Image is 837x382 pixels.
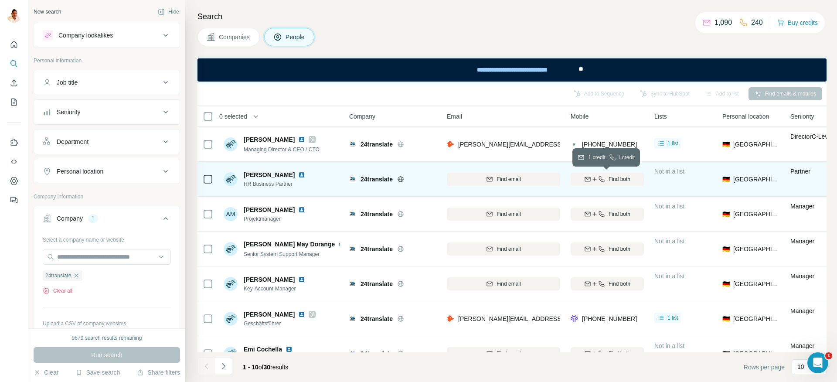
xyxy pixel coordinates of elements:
[34,57,180,65] p: Personal information
[609,210,630,218] span: Find both
[34,193,180,201] p: Company information
[582,141,637,148] span: [PHONE_NUMBER]
[497,210,521,218] span: Find email
[34,8,61,16] div: New search
[244,180,309,188] span: HR Business Partner
[34,131,180,152] button: Department
[244,251,320,257] span: Senior System Support Manager
[797,362,804,371] p: 10
[224,277,238,291] img: Avatar
[497,245,521,253] span: Find email
[197,10,827,23] h4: Search
[571,140,578,149] img: provider contactout logo
[298,171,305,178] img: LinkedIn logo
[349,176,356,183] img: Logo of 24translate
[34,102,180,123] button: Seniority
[244,320,316,327] span: Geschäftsführer
[7,173,21,189] button: Dashboard
[733,280,780,288] span: [GEOGRAPHIC_DATA]
[609,280,630,288] span: Find both
[777,17,818,29] button: Buy credits
[7,56,21,72] button: Search
[790,307,814,314] span: Manager
[733,314,780,323] span: [GEOGRAPHIC_DATA]
[654,168,684,175] span: Not in a list
[244,240,335,249] span: [PERSON_NAME] May Dorange
[744,363,785,372] span: Rows per page
[57,108,80,116] div: Seniority
[715,17,732,28] p: 1,090
[361,349,393,358] span: 24translate
[361,280,393,288] span: 24translate
[43,320,171,327] p: Upload a CSV of company websites.
[244,205,295,214] span: [PERSON_NAME]
[7,154,21,170] button: Use Surfe API
[654,112,667,121] span: Lists
[361,314,393,323] span: 24translate
[571,112,589,121] span: Mobile
[790,342,814,349] span: Manager
[197,58,827,82] iframe: Banner
[224,242,238,256] img: Avatar
[447,208,560,221] button: Find email
[34,208,180,232] button: Company1
[57,78,78,87] div: Job title
[338,241,342,248] img: LinkedIn logo
[88,215,98,222] div: 1
[733,175,780,184] span: [GEOGRAPHIC_DATA]
[264,364,271,371] span: 30
[447,277,560,290] button: Find email
[361,140,393,149] span: 24translate
[7,9,21,23] img: Avatar
[790,203,814,210] span: Manager
[45,272,71,280] span: 24translate
[807,352,828,373] iframe: Intercom live chat
[447,347,560,360] button: Find email
[654,273,684,280] span: Not in a list
[244,147,320,153] span: Managing Director & CEO / CTO
[259,364,264,371] span: of
[458,315,612,322] span: [PERSON_NAME][EMAIL_ADDRESS][DOMAIN_NAME]
[215,358,232,375] button: Navigate to next page
[667,314,678,322] span: 1 list
[34,25,180,46] button: Company lookalikes
[244,215,309,223] span: Projektmanager
[582,315,637,322] span: [PHONE_NUMBER]
[361,210,393,218] span: 24translate
[733,245,780,253] span: [GEOGRAPHIC_DATA]
[34,161,180,182] button: Personal location
[7,37,21,52] button: Quick start
[57,214,83,223] div: Company
[667,140,678,147] span: 1 list
[825,352,832,359] span: 1
[34,368,58,377] button: Clear
[152,5,185,18] button: Hide
[790,133,833,140] span: Director C-Level
[571,277,644,290] button: Find both
[790,112,814,121] span: Seniority
[571,347,644,360] button: Find both
[7,135,21,150] button: Use Surfe on LinkedIn
[722,210,730,218] span: 🇩🇪
[722,349,730,358] span: 🇩🇪
[243,364,259,371] span: 1 - 10
[349,211,356,218] img: Logo of 24translate
[722,175,730,184] span: 🇩🇪
[497,175,521,183] span: Find email
[34,72,180,93] button: Job title
[497,280,521,288] span: Find email
[790,168,810,175] span: Partner
[57,167,103,176] div: Personal location
[244,171,295,179] span: [PERSON_NAME]
[224,312,238,326] img: Avatar
[286,33,306,41] span: People
[243,364,288,371] span: results
[654,238,684,245] span: Not in a list
[244,275,295,284] span: [PERSON_NAME]
[224,207,238,221] div: AM
[751,17,763,28] p: 240
[7,75,21,91] button: Enrich CSV
[219,33,251,41] span: Companies
[790,273,814,280] span: Manager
